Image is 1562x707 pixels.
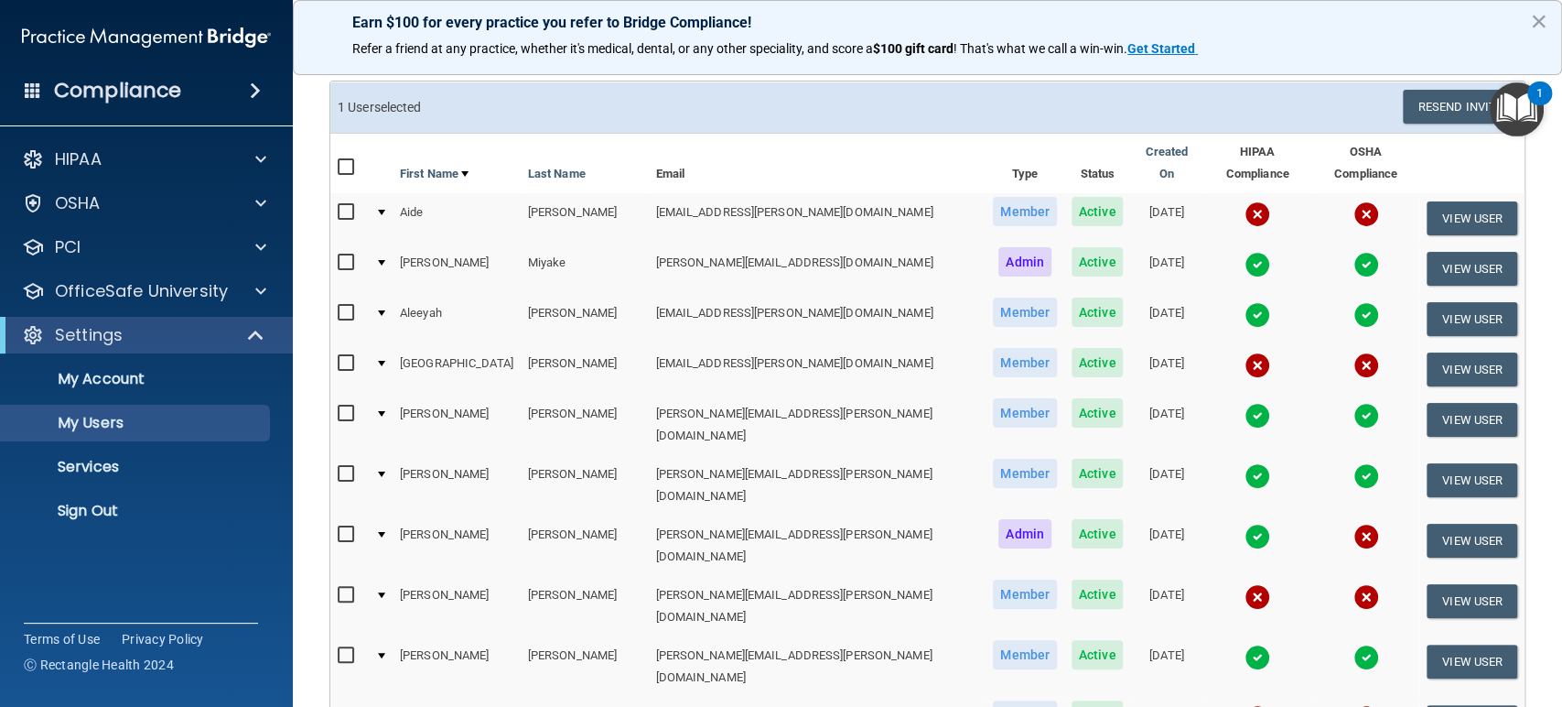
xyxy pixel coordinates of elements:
img: cross.ca9f0e7f.svg [1353,524,1379,549]
th: OSHA Compliance [1312,134,1419,193]
img: cross.ca9f0e7f.svg [1353,353,1379,378]
td: [PERSON_NAME] [393,636,521,697]
td: [DATE] [1130,344,1202,395]
img: tick.e7d51cea.svg [1244,645,1270,670]
td: [PERSON_NAME] [521,455,649,516]
th: Type [986,134,1064,193]
button: View User [1427,302,1517,336]
div: 1 [1536,93,1543,117]
td: [DATE] [1130,516,1202,576]
img: tick.e7d51cea.svg [1353,645,1379,670]
span: Active [1072,580,1124,609]
p: Earn $100 for every practice you refer to Bridge Compliance! [352,14,1503,31]
td: [PERSON_NAME] [521,395,649,455]
span: Member [993,348,1057,377]
td: [PERSON_NAME][EMAIL_ADDRESS][DOMAIN_NAME] [648,244,986,294]
img: cross.ca9f0e7f.svg [1244,201,1270,227]
td: [PERSON_NAME] [393,244,521,294]
span: Active [1072,247,1124,277]
td: [PERSON_NAME] [521,344,649,395]
p: My Users [12,414,262,432]
span: Admin [998,247,1051,277]
td: [DATE] [1130,576,1202,636]
td: [PERSON_NAME][EMAIL_ADDRESS][PERSON_NAME][DOMAIN_NAME] [648,395,986,455]
td: [PERSON_NAME] [521,294,649,344]
img: PMB logo [22,19,271,56]
img: cross.ca9f0e7f.svg [1353,201,1379,227]
img: tick.e7d51cea.svg [1244,302,1270,328]
img: tick.e7d51cea.svg [1353,463,1379,489]
td: [PERSON_NAME][EMAIL_ADDRESS][PERSON_NAME][DOMAIN_NAME] [648,455,986,516]
button: View User [1427,403,1517,437]
span: Active [1072,459,1124,488]
td: [PERSON_NAME] [521,576,649,636]
span: Member [993,398,1057,428]
td: [GEOGRAPHIC_DATA] [393,344,521,395]
span: ! That's what we call a win-win. [953,41,1127,56]
a: First Name [400,163,469,185]
a: Terms of Use [24,630,100,648]
img: cross.ca9f0e7f.svg [1353,584,1379,610]
p: OSHA [55,192,101,214]
td: [EMAIL_ADDRESS][PERSON_NAME][DOMAIN_NAME] [648,344,986,395]
th: Status [1064,134,1131,193]
span: Active [1072,298,1124,327]
td: [PERSON_NAME] [393,455,521,516]
p: OfficeSafe University [55,280,228,302]
td: [PERSON_NAME][EMAIL_ADDRESS][PERSON_NAME][DOMAIN_NAME] [648,516,986,576]
td: [EMAIL_ADDRESS][PERSON_NAME][DOMAIN_NAME] [648,294,986,344]
a: OfficeSafe University [22,280,266,302]
img: tick.e7d51cea.svg [1353,403,1379,429]
span: Member [993,298,1057,327]
img: tick.e7d51cea.svg [1244,403,1270,429]
a: Created On [1137,141,1195,185]
img: cross.ca9f0e7f.svg [1244,584,1270,610]
span: Member [993,197,1057,226]
span: Active [1072,398,1124,428]
td: [DATE] [1130,294,1202,344]
td: Aleeyah [393,294,521,344]
h4: Compliance [54,78,181,103]
span: Refer a friend at any practice, whether it's medical, dental, or any other speciality, and score a [352,41,873,56]
a: Settings [22,324,265,346]
button: View User [1427,524,1517,558]
span: Active [1072,197,1124,226]
td: [DATE] [1130,244,1202,294]
strong: Get Started [1127,41,1195,56]
td: [PERSON_NAME] [393,576,521,636]
td: [PERSON_NAME] [521,636,649,697]
strong: $100 gift card [873,41,953,56]
span: Member [993,459,1057,488]
img: tick.e7d51cea.svg [1244,252,1270,277]
button: Resend Invite [1403,90,1517,124]
img: tick.e7d51cea.svg [1353,302,1379,328]
p: Services [12,458,262,476]
button: View User [1427,353,1517,386]
span: Active [1072,348,1124,377]
button: View User [1427,584,1517,618]
button: Close [1530,6,1547,36]
img: tick.e7d51cea.svg [1244,463,1270,489]
p: Sign Out [12,502,262,520]
a: PCI [22,236,266,258]
td: [PERSON_NAME] [521,516,649,576]
td: [PERSON_NAME][EMAIL_ADDRESS][PERSON_NAME][DOMAIN_NAME] [648,576,986,636]
a: HIPAA [22,148,266,170]
p: HIPAA [55,148,102,170]
td: [EMAIL_ADDRESS][PERSON_NAME][DOMAIN_NAME] [648,193,986,244]
img: tick.e7d51cea.svg [1244,524,1270,549]
td: [DATE] [1130,636,1202,697]
button: View User [1427,201,1517,235]
span: Admin [998,519,1051,549]
button: View User [1427,645,1517,679]
th: HIPAA Compliance [1202,134,1312,193]
p: My Account [12,370,262,388]
p: PCI [55,236,81,258]
td: [PERSON_NAME] [393,395,521,455]
td: Miyake [521,244,649,294]
a: Get Started [1127,41,1198,56]
a: Privacy Policy [122,630,204,648]
button: View User [1427,463,1517,497]
button: Open Resource Center, 1 new notification [1490,82,1544,136]
span: Member [993,580,1057,609]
